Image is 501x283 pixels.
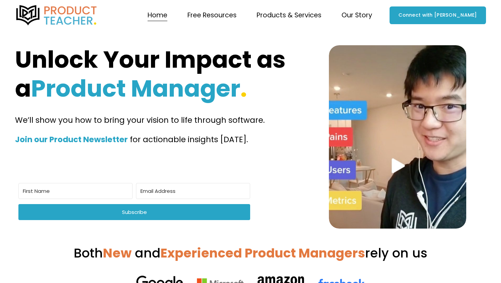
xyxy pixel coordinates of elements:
strong: Product Manager [31,72,240,105]
strong: Join our Product Newsletter [15,134,128,145]
span: for actionable insights [DATE]. [130,134,248,145]
a: Home [148,9,167,22]
strong: New [103,244,132,262]
input: First Name [18,183,133,199]
span: and [135,244,161,262]
span: Products & Services [257,9,321,21]
a: folder dropdown [341,9,372,22]
button: Subscribe [18,204,250,220]
span: Our Story [341,9,372,21]
strong: Experienced Product Managers [161,244,365,262]
strong: . [240,72,247,105]
a: Connect with [PERSON_NAME] [390,6,486,24]
span: Free Resources [187,9,237,21]
input: Email Address [136,183,250,199]
img: Product Teacher [15,5,98,26]
a: folder dropdown [187,9,237,22]
a: folder dropdown [257,9,321,22]
h3: Both rely on us [15,245,486,262]
p: We’ll show you how to bring your vision to life through software. [15,113,290,128]
strong: Unlock Your Impact as a [15,43,291,105]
